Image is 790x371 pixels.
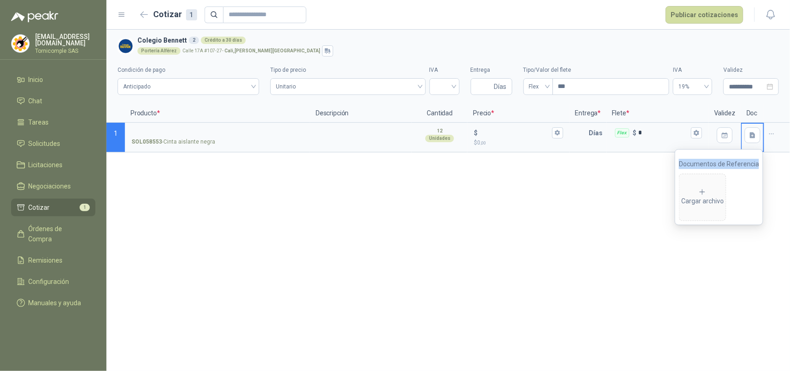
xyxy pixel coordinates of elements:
label: Validez [723,66,779,75]
span: Solicitudes [29,138,61,149]
p: $ [474,128,478,138]
a: Tareas [11,113,95,131]
p: - Cinta aislante negra [131,138,215,146]
a: Órdenes de Compra [11,220,95,248]
label: Condición de pago [118,66,259,75]
button: Publicar cotizaciones [666,6,743,24]
span: Manuales y ayuda [29,298,81,308]
h3: Colegio Bennett [137,35,775,45]
span: Chat [29,96,43,106]
a: Configuración [11,273,95,290]
span: Inicio [29,75,44,85]
h2: Cotizar [154,8,197,21]
span: Órdenes de Compra [29,224,87,244]
p: Cantidad [412,104,467,123]
span: ,00 [480,140,486,145]
p: Precio [467,104,569,123]
strong: Cali , [PERSON_NAME][GEOGRAPHIC_DATA] [224,48,320,53]
a: Remisiones [11,252,95,269]
span: 1 [114,130,118,137]
a: Manuales y ayuda [11,294,95,312]
p: Doc [741,104,764,123]
span: Cotizar [29,202,50,213]
span: 1 [80,204,90,211]
strong: SOL058553 [131,138,162,146]
img: Company Logo [12,35,29,52]
input: SOL058553-Cinta aislante negra [131,130,304,137]
span: Configuración [29,277,69,287]
span: Licitaciones [29,160,63,170]
p: Tornicomple SAS [35,48,95,54]
p: Descripción [310,104,412,123]
input: $$0,00 [479,129,550,136]
span: 0 [477,139,486,146]
a: Solicitudes [11,135,95,152]
span: Días [494,79,507,94]
img: Company Logo [118,38,134,54]
input: Flex $ [639,129,689,136]
div: Crédito a 30 días [201,37,246,44]
div: Cargar archivo [681,188,724,207]
button: $$0,00 [552,127,563,138]
span: Negociaciones [29,181,71,191]
div: Flex [615,128,629,138]
p: $ [633,128,637,138]
span: Tareas [29,117,49,127]
p: 12 [437,127,442,135]
p: Entrega [570,104,607,123]
button: Flex $ [691,127,702,138]
a: Inicio [11,71,95,88]
span: 19% [678,80,707,94]
p: Días [589,124,607,142]
p: Validez [709,104,741,123]
label: IVA [429,66,460,75]
label: Tipo/Valor del flete [523,66,669,75]
p: Flete [607,104,709,123]
p: Producto [125,104,310,123]
p: Documentos de Referencia [679,159,759,169]
span: Remisiones [29,255,63,265]
p: [EMAIL_ADDRESS][DOMAIN_NAME] [35,33,95,46]
div: Unidades [425,135,454,142]
label: Tipo de precio [270,66,425,75]
a: Cotizar1 [11,199,95,216]
div: Portería Alférez [137,47,180,55]
span: Anticipado [123,80,254,94]
p: $ [474,138,563,147]
span: Unitario [276,80,420,94]
p: Calle 17A #107-27 - [182,49,320,53]
label: IVA [673,66,712,75]
a: Chat [11,92,95,110]
label: Entrega [471,66,512,75]
a: Negociaciones [11,177,95,195]
div: 2 [189,37,199,44]
img: Logo peakr [11,11,58,22]
span: Flex [529,80,547,94]
div: 1 [186,9,197,20]
a: Licitaciones [11,156,95,174]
